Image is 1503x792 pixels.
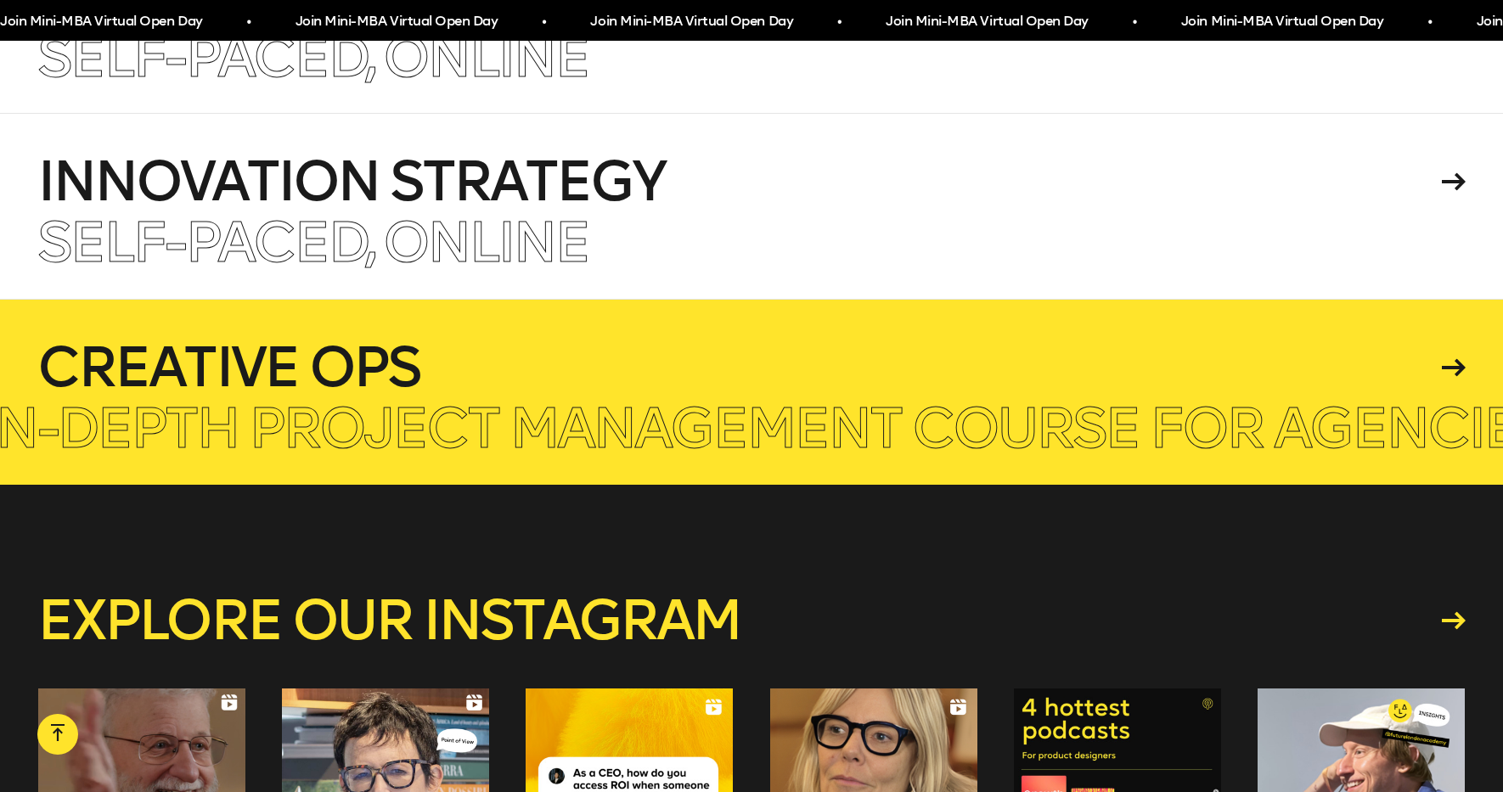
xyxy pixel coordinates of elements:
h4: Creative Ops [37,340,1436,395]
span: Self-paced, Online [37,24,588,91]
span: • [1427,7,1432,37]
span: Self-paced, Online [37,209,588,276]
span: • [246,7,250,37]
a: Explore our instagram [37,593,1466,648]
span: • [836,7,841,37]
span: • [541,7,545,37]
span: • [1132,7,1136,37]
h4: Innovation Strategy [37,154,1436,209]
